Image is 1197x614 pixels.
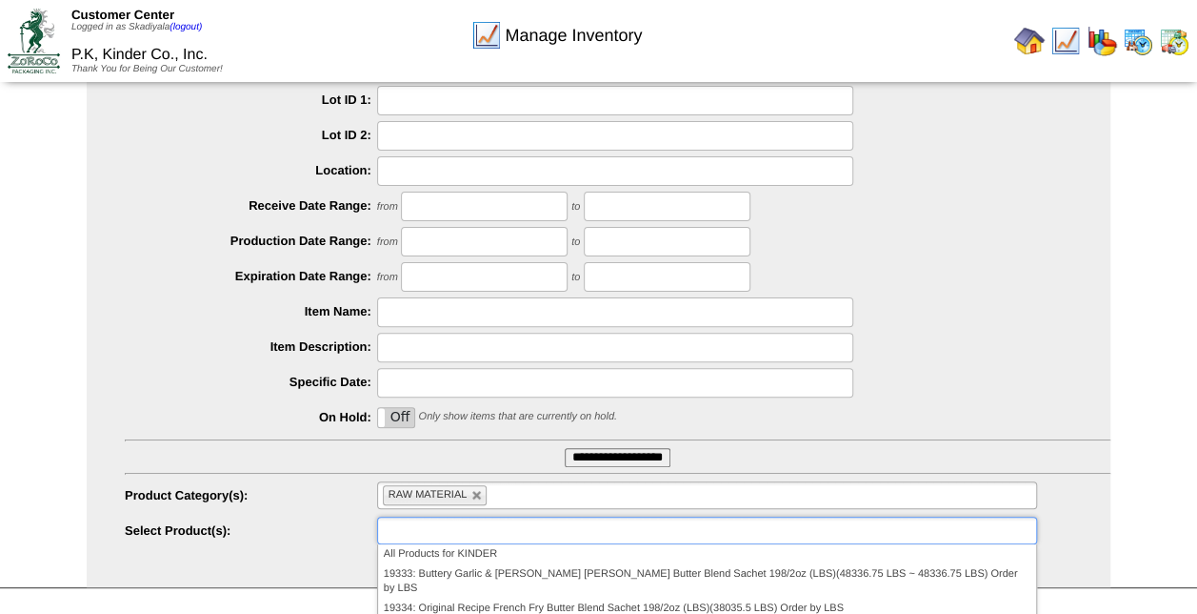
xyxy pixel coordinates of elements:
label: Product Category(s): [125,488,377,502]
li: All Products for KINDER [378,544,1036,564]
label: Select Product(s): [125,523,377,538]
label: Lot ID 1: [125,92,377,107]
label: Receive Date Range: [125,198,377,213]
img: line_graph.gif [1050,26,1081,56]
label: Specific Date: [125,375,377,389]
label: Production Date Range: [125,234,377,248]
label: Expiration Date Range: [125,269,377,283]
img: ZoRoCo_Logo(Green%26Foil)%20jpg.webp [8,9,60,72]
img: home.gif [1014,26,1045,56]
img: calendarprod.gif [1123,26,1153,56]
span: Only show items that are currently on hold. [418,411,616,422]
span: Logged in as Skadiyala [71,22,202,32]
span: Customer Center [71,8,174,22]
label: Location: [125,163,377,177]
a: (logout) [170,22,202,32]
img: calendarinout.gif [1159,26,1189,56]
span: from [377,272,398,283]
span: to [571,201,580,213]
span: to [571,236,580,248]
div: OnOff [377,407,415,428]
label: Item Description: [125,339,377,354]
span: Thank You for Being Our Customer! [71,64,223,74]
li: 19333: Buttery Garlic & [PERSON_NAME] [PERSON_NAME] Butter Blend Sachet 198/2oz (LBS)(48336.75 LB... [378,564,1036,599]
label: Off [378,408,414,427]
span: to [571,272,580,283]
img: graph.gif [1087,26,1117,56]
label: Item Name: [125,304,377,318]
img: line_graph.gif [471,20,502,51]
span: from [377,201,398,213]
span: RAW MATERIAL [389,489,468,501]
span: Manage Inventory [505,26,642,46]
label: On Hold: [125,410,377,424]
span: from [377,236,398,248]
label: Lot ID 2: [125,128,377,142]
span: P.K, Kinder Co., Inc. [71,47,208,63]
